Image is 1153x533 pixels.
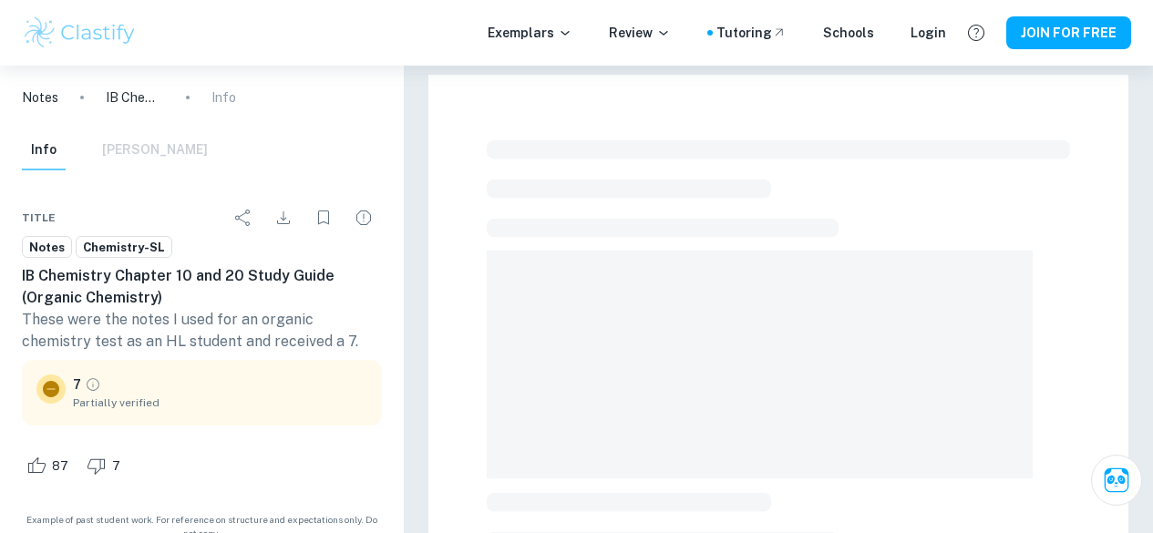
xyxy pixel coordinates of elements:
[42,457,78,476] span: 87
[609,23,671,43] p: Review
[823,23,874,43] a: Schools
[82,451,130,480] div: Dislike
[1091,455,1142,506] button: Ask Clai
[22,309,382,353] p: These were the notes I used for an organic chemistry test as an HL student and received a 7.
[265,200,302,236] div: Download
[106,87,164,108] p: IB Chemistry Chapter 10 and 20 Study Guide (Organic Chemistry)
[22,265,382,309] h6: IB Chemistry Chapter 10 and 20 Study Guide (Organic Chemistry)
[22,87,58,108] a: Notes
[102,457,130,476] span: 7
[76,236,172,259] a: Chemistry-SL
[22,451,78,480] div: Like
[23,239,71,257] span: Notes
[22,236,72,259] a: Notes
[211,87,236,108] p: Info
[22,130,66,170] button: Info
[488,23,572,43] p: Exemplars
[22,15,138,51] img: Clastify logo
[77,239,171,257] span: Chemistry-SL
[961,17,992,48] button: Help and Feedback
[73,374,81,395] p: 7
[911,23,946,43] a: Login
[305,200,342,236] div: Bookmark
[1006,16,1131,49] button: JOIN FOR FREE
[85,376,101,393] a: Grade partially verified
[716,23,787,43] a: Tutoring
[22,210,56,226] span: Title
[225,200,262,236] div: Share
[73,395,367,411] span: Partially verified
[345,200,382,236] div: Report issue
